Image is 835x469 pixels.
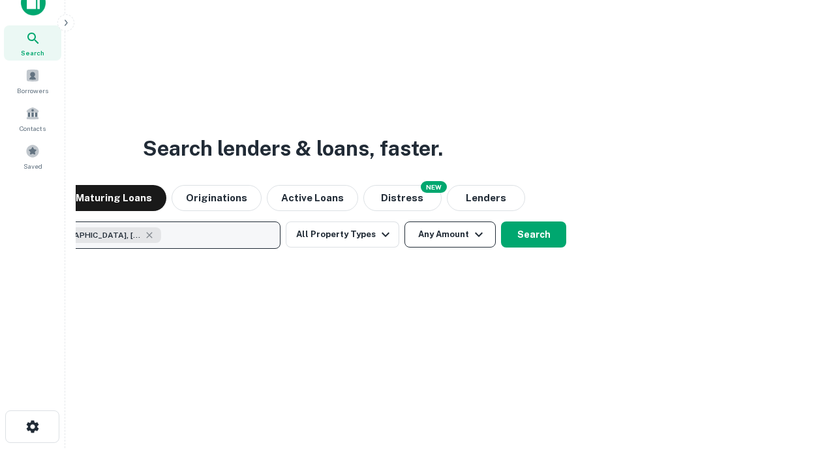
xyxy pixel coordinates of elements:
[286,221,399,248] button: All Property Types
[4,63,61,98] a: Borrowers
[267,185,358,211] button: Active Loans
[143,133,443,164] h3: Search lenders & loans, faster.
[4,25,61,61] a: Search
[421,181,447,193] div: NEW
[363,185,442,211] button: Search distressed loans with lien and other non-mortgage details.
[501,221,566,248] button: Search
[447,185,525,211] button: Lenders
[61,185,166,211] button: Maturing Loans
[44,229,142,241] span: [GEOGRAPHIC_DATA], [GEOGRAPHIC_DATA], [GEOGRAPHIC_DATA]
[172,185,262,211] button: Originations
[21,48,44,58] span: Search
[17,85,48,96] span: Borrowers
[23,161,42,171] span: Saved
[770,365,835,427] iframe: Chat Widget
[404,221,496,248] button: Any Amount
[20,123,46,134] span: Contacts
[4,101,61,136] a: Contacts
[4,139,61,174] a: Saved
[20,221,281,249] button: [GEOGRAPHIC_DATA], [GEOGRAPHIC_DATA], [GEOGRAPHIC_DATA]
